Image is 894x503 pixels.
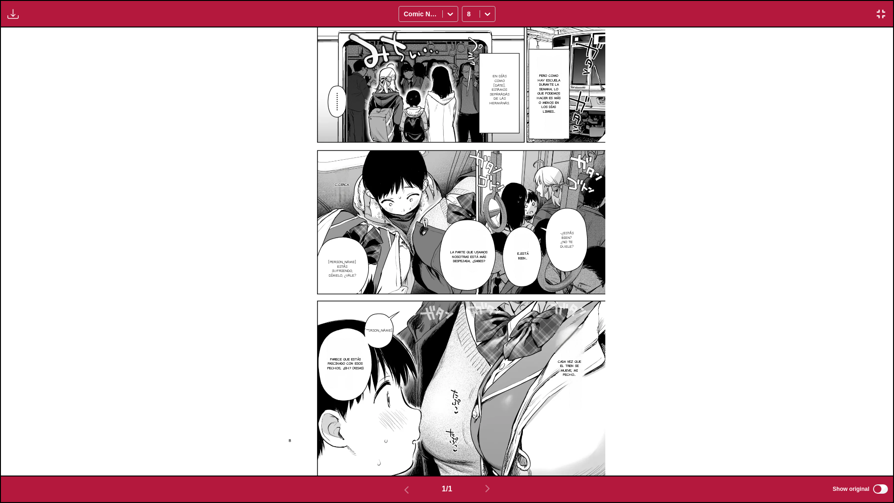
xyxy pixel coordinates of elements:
p: [PERSON_NAME]. [363,326,395,335]
span: Show original [833,486,869,492]
p: -¿Estás bien? ¿No te duele? [557,229,576,251]
img: Manga Panel [289,27,606,476]
img: Previous page [401,484,412,496]
p: Parece que estás fascinado con esos pechos, ¿eh? (risas) [322,355,369,373]
input: Show original [873,484,888,494]
span: 1 / 1 [442,485,452,493]
img: Next page [482,483,493,494]
p: En días como [DATE], estamos separadas de las hermanas. [486,72,513,107]
p: Cada vez que el tren se mueve, mi pecho... [555,358,584,379]
p: La parte que usamos nosotras está más despejada, ¿sabes? [447,248,491,265]
p: [PERSON_NAME] estás sufriendo, dímelo, ¿vale? [326,258,358,279]
p: C...cerca. [333,181,351,189]
p: Pero como hay escuela durante la semana, lo que podemos hacer es más o menos en los días libres... [534,72,563,116]
p: E...está bien... [512,250,533,262]
img: Download translated images [7,8,19,20]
